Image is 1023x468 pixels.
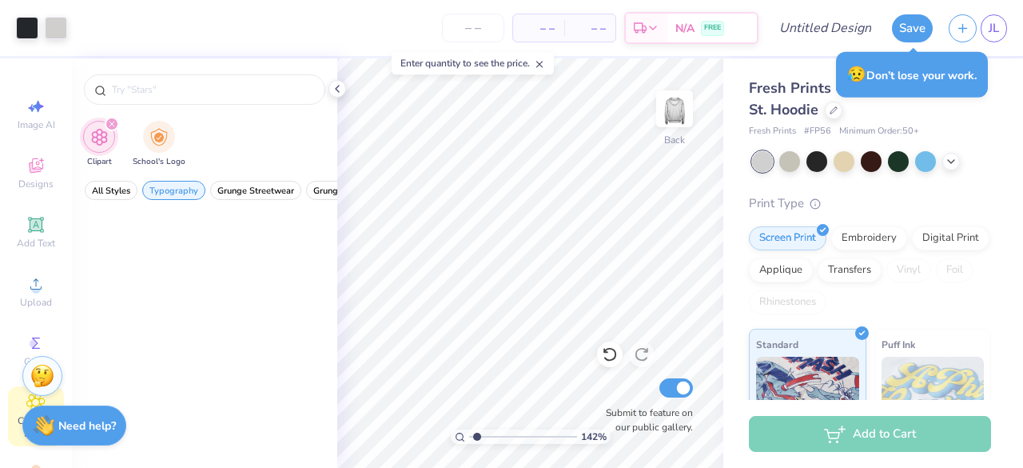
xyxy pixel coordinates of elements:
[149,185,198,197] span: Typography
[597,406,693,434] label: Submit to feature on our public gallery.
[133,121,185,168] div: filter for School's Logo
[936,258,973,282] div: Foil
[912,226,989,250] div: Digital Print
[90,128,109,146] img: Clipart Image
[756,336,798,353] span: Standard
[85,181,137,200] button: filter button
[804,125,831,138] span: # FP56
[142,181,205,200] button: filter button
[704,22,721,34] span: FREE
[831,226,907,250] div: Embroidery
[892,14,933,42] button: Save
[581,430,607,444] span: 142 %
[989,19,999,38] span: JL
[210,181,301,200] button: filter button
[217,185,294,197] span: Grunge Streetwear
[92,185,130,197] span: All Styles
[574,20,606,37] span: – –
[749,258,813,282] div: Applique
[8,414,64,440] span: Clipart & logos
[749,226,826,250] div: Screen Print
[87,156,112,168] span: Clipart
[133,156,185,168] span: School's Logo
[847,64,866,85] span: 😥
[749,125,796,138] span: Fresh Prints
[749,290,826,314] div: Rhinestones
[836,52,988,98] div: Don’t lose your work.
[664,133,685,147] div: Back
[675,20,695,37] span: N/A
[523,20,555,37] span: – –
[24,355,49,368] span: Greek
[749,78,973,119] span: Fresh Prints Cover Stitched Bond St. Hoodie
[20,296,52,309] span: Upload
[58,418,116,434] strong: Need help?
[110,82,315,98] input: Try "Stars"
[17,237,55,250] span: Add Text
[766,12,884,44] input: Untitled Design
[756,357,859,437] img: Standard
[749,194,991,213] div: Print Type
[839,125,919,138] span: Minimum Order: 50 +
[83,121,115,168] div: filter for Clipart
[392,52,554,74] div: Enter quantity to see the price.
[83,121,115,168] button: filter button
[18,178,54,190] span: Designs
[659,93,691,125] img: Back
[313,185,343,197] span: Grunge
[306,181,350,200] button: filter button
[442,14,504,42] input: – –
[818,258,882,282] div: Transfers
[886,258,931,282] div: Vinyl
[882,336,915,353] span: Puff Ink
[981,14,1007,42] a: JL
[18,118,55,131] span: Image AI
[150,128,168,146] img: School's Logo Image
[133,121,185,168] button: filter button
[882,357,985,437] img: Puff Ink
